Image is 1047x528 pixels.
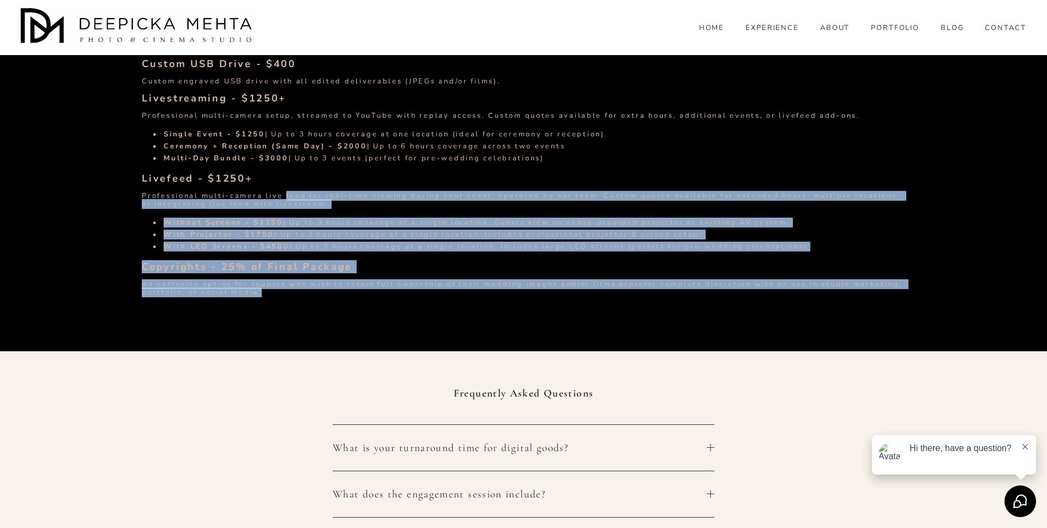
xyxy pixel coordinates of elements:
a: PORTFOLIO [871,23,920,33]
a: folder dropdown [941,23,964,33]
strong: Copyrights - 25% of Final Package [142,260,352,273]
strong: Single Event - $1250 [164,129,265,139]
a: EXPERIENCE [745,23,799,33]
p: | Up to 3 hours coverage at a single location. Includes large LED screens (perfect for pre-weddin... [164,243,905,251]
strong: Frequently Asked Questions [454,387,594,400]
p: Professional multi-camera setup, streamed to YouTube with replay access. Custom quotes available ... [142,112,905,121]
p: | Up to 6 hours coverage across two events [164,142,905,151]
p: Professional multi-camera live feed for real-time viewing during your event, operated by our team... [142,192,905,209]
p: | Up to 3 hours coverage at a single location. Guests view on venue-provided projector or existin... [164,219,905,227]
strong: Livefeed - $1250+ [142,172,252,185]
strong: Without Screens - $1250 [164,218,283,227]
strong: With LED Screens - $4500 [164,242,290,251]
a: ABOUT [820,23,850,33]
p: An exclusive option for couples who wish to retain full ownership of their wedding images and/or ... [142,280,905,297]
a: CONTACT [985,23,1026,33]
p: | Up to 3 events (perfect for pre-wedding celebrations) [164,154,905,163]
span: What is your turnaround time for digital goods? [333,441,707,454]
button: What does the engagement session include? [333,471,714,517]
strong: With Projector - $1750 [164,230,274,239]
strong: Multi-Day Bundle - $3000 [164,153,288,163]
p: | Up to 3 hours coverage at one location (ideal for ceremony or reception) [164,130,905,139]
strong: Custom USB Drive - $400 [142,57,296,70]
span: BLOG [941,24,964,33]
strong: Livestreaming - $1250+ [142,92,286,105]
strong: or [619,279,628,289]
strong: Ceremony + Reception (Same Day) - $2000 [164,141,366,151]
span: What does the engagement session include? [333,488,707,501]
img: Austin Wedding Photographer - Deepicka Mehta Photography &amp; Cinematography [21,8,255,46]
p: | Up to 3 hours coverage at a single location. Includes professional projector & screen setup. [164,231,905,239]
button: What is your turnaround time for digital goods? [333,425,714,471]
a: HOME [699,23,725,33]
p: Custom engraved USB drive with all edited deliverables (JPEGs and/or films). [142,77,905,86]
